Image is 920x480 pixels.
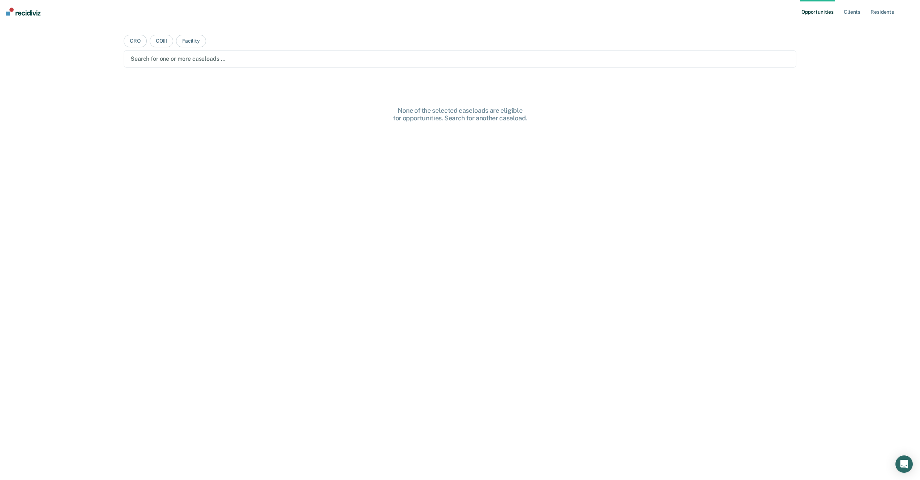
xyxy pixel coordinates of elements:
button: COIII [150,35,173,47]
div: Open Intercom Messenger [895,455,913,473]
button: Facility [176,35,206,47]
img: Recidiviz [6,8,40,16]
div: None of the selected caseloads are eligible for opportunities. Search for another caseload. [345,107,576,122]
button: CRO [124,35,147,47]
